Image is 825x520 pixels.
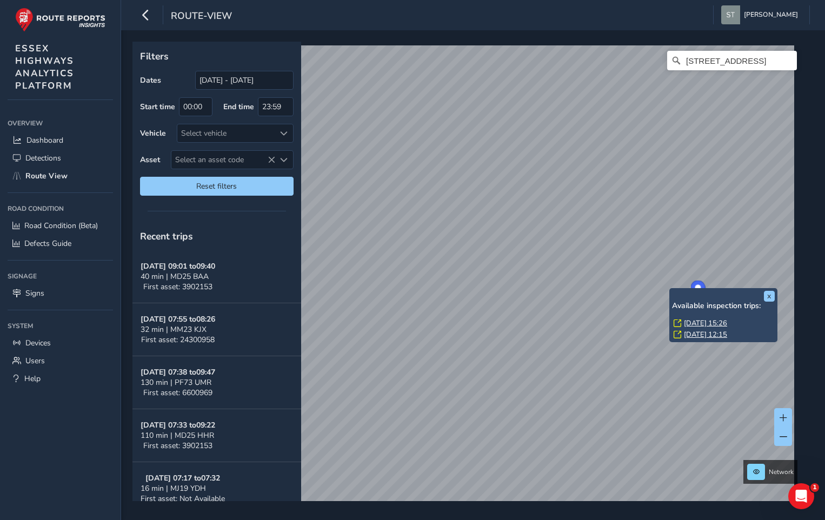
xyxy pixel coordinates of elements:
[667,51,797,70] input: Search
[8,167,113,185] a: Route View
[136,45,794,514] canvas: Map
[143,441,212,451] span: First asset: 3902153
[141,335,215,345] span: First asset: 24300958
[8,201,113,217] div: Road Condition
[684,330,727,339] a: [DATE] 12:15
[810,483,819,492] span: 1
[140,155,160,165] label: Asset
[8,352,113,370] a: Users
[145,473,220,483] strong: [DATE] 07:17 to 07:32
[24,238,71,249] span: Defects Guide
[143,282,212,292] span: First asset: 3902153
[25,288,44,298] span: Signs
[684,318,727,328] a: [DATE] 15:26
[15,42,74,92] span: ESSEX HIGHWAYS ANALYTICS PLATFORM
[8,334,113,352] a: Devices
[140,230,193,243] span: Recent trips
[132,303,301,356] button: [DATE] 07:55 to08:2632 min | MM23 KJXFirst asset: 24300958
[8,217,113,235] a: Road Condition (Beta)
[15,8,105,32] img: rr logo
[769,468,794,476] span: Network
[721,5,740,24] img: diamond-layout
[672,302,775,311] h6: Available inspection trips:
[171,151,275,169] span: Select an asset code
[25,153,61,163] span: Detections
[141,261,215,271] strong: [DATE] 09:01 to 09:40
[24,374,41,384] span: Help
[141,367,215,377] strong: [DATE] 07:38 to 09:47
[8,268,113,284] div: Signage
[25,356,45,366] span: Users
[275,151,293,169] div: Select an asset code
[141,377,211,388] span: 130 min | PF73 UMR
[8,115,113,131] div: Overview
[8,370,113,388] a: Help
[143,388,212,398] span: First asset: 6600969
[132,356,301,409] button: [DATE] 07:38 to09:47130 min | PF73 UMRFirst asset: 6600969
[25,171,68,181] span: Route View
[148,181,285,191] span: Reset filters
[132,250,301,303] button: [DATE] 09:01 to09:4040 min | MD25 BAAFirst asset: 3902153
[24,221,98,231] span: Road Condition (Beta)
[223,102,254,112] label: End time
[140,75,161,85] label: Dates
[8,149,113,167] a: Detections
[140,128,166,138] label: Vehicle
[8,318,113,334] div: System
[171,9,232,24] span: route-view
[764,291,775,302] button: x
[141,420,215,430] strong: [DATE] 07:33 to 09:22
[141,430,214,441] span: 110 min | MD25 HHR
[141,324,207,335] span: 32 min | MM23 KJX
[8,131,113,149] a: Dashboard
[140,49,294,63] p: Filters
[744,5,798,24] span: [PERSON_NAME]
[141,483,206,494] span: 16 min | MJ19 YDH
[141,494,225,504] span: First asset: Not Available
[8,284,113,302] a: Signs
[140,177,294,196] button: Reset filters
[141,271,209,282] span: 40 min | MD25 BAA
[26,135,63,145] span: Dashboard
[25,338,51,348] span: Devices
[132,409,301,462] button: [DATE] 07:33 to09:22110 min | MD25 HHRFirst asset: 3902153
[177,124,275,142] div: Select vehicle
[721,5,802,24] button: [PERSON_NAME]
[141,314,215,324] strong: [DATE] 07:55 to 08:26
[140,102,175,112] label: Start time
[132,462,301,515] button: [DATE] 07:17 to07:3216 min | MJ19 YDHFirst asset: Not Available
[788,483,814,509] iframe: Intercom live chat
[8,235,113,252] a: Defects Guide
[691,281,706,303] div: Map marker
